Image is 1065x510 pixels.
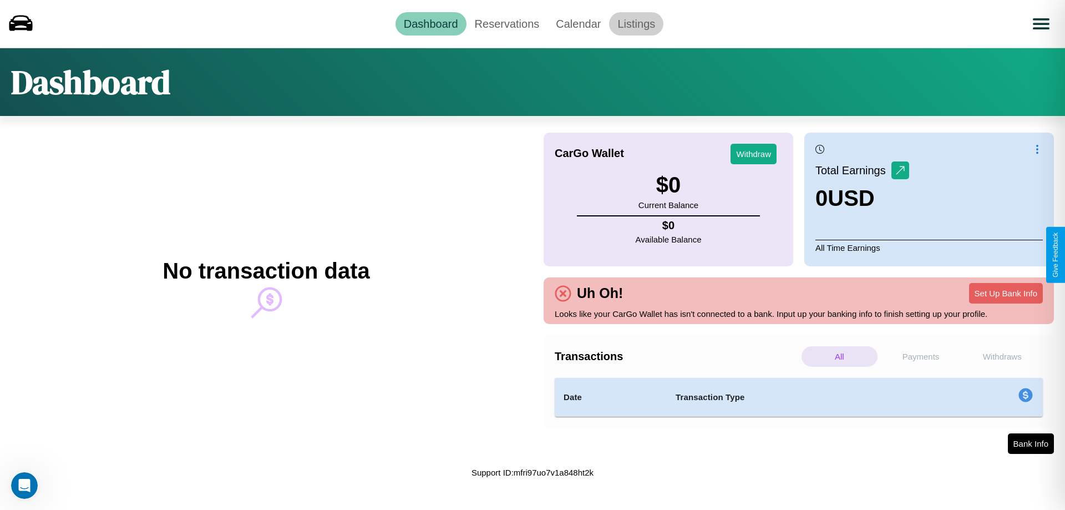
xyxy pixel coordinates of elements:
button: Set Up Bank Info [969,283,1043,304]
a: Dashboard [395,12,466,36]
button: Open menu [1026,8,1057,39]
div: Give Feedback [1052,233,1059,277]
h4: $ 0 [636,219,702,232]
p: Current Balance [638,198,698,213]
p: Support ID: mfri97uo7v1a848ht2k [471,465,594,480]
button: Bank Info [1008,433,1054,454]
p: Looks like your CarGo Wallet has isn't connected to a bank. Input up your banking info to finish ... [555,306,1043,321]
h4: CarGo Wallet [555,147,624,160]
iframe: Intercom live chat [11,472,38,499]
p: Total Earnings [815,160,891,180]
p: All Time Earnings [815,240,1043,255]
p: Withdraws [964,346,1040,367]
p: Payments [883,346,959,367]
h3: $ 0 [638,173,698,198]
a: Calendar [547,12,609,36]
h4: Transactions [555,350,799,363]
h4: Uh Oh! [571,285,628,301]
a: Listings [609,12,663,36]
h2: No transaction data [163,259,369,284]
h1: Dashboard [11,59,170,105]
h4: Transaction Type [676,391,927,404]
p: All [802,346,878,367]
table: simple table [555,378,1043,417]
button: Withdraw [731,144,777,164]
h3: 0 USD [815,186,909,211]
p: Available Balance [636,232,702,247]
a: Reservations [466,12,548,36]
h4: Date [564,391,658,404]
